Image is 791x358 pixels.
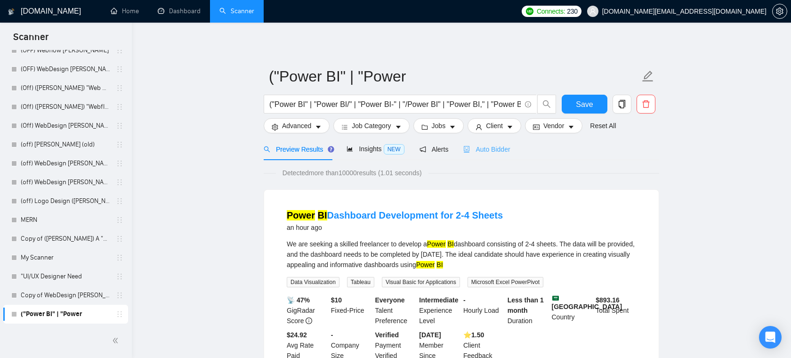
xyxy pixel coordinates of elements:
span: user [589,8,596,15]
button: idcardVendorcaret-down [525,118,582,133]
b: [DATE] [419,331,441,339]
span: Jobs [432,121,446,131]
img: upwork-logo.png [526,8,533,15]
span: folder [421,123,428,130]
span: notification [420,146,426,153]
a: My Scanner [21,248,110,267]
span: Detected more than 10000 results (1.01 seconds) [276,168,428,178]
span: holder [116,235,123,243]
button: folderJobscaret-down [413,118,464,133]
span: holder [116,47,123,54]
div: Hourly Load [461,295,506,326]
span: Auto Bidder [463,146,510,153]
button: delete [637,95,655,114]
span: caret-down [315,123,322,130]
mark: Power [287,210,315,220]
span: holder [116,160,123,167]
a: Copy of ([PERSON_NAME]) A "Web Design" | "UX/UX (CTA) [21,229,110,248]
span: Scanner [6,30,56,50]
span: holder [116,122,123,130]
a: Copy of WebDesign [PERSON_NAME] (Let's & Name 👋🏻) [21,286,110,305]
span: delete [637,100,655,108]
span: Preview Results [264,146,331,153]
div: GigRadar Score [285,295,329,326]
b: ⭐️ 1.50 [463,331,484,339]
span: holder [116,65,123,73]
b: Everyone [375,296,405,304]
a: homeHome [111,7,139,15]
span: double-left [112,336,121,345]
span: info-circle [306,317,312,324]
a: (Off) WebDesign [PERSON_NAME] B [21,116,110,135]
a: Reset All [590,121,616,131]
mark: Power [427,240,446,248]
span: search [538,100,556,108]
b: Intermediate [419,296,458,304]
a: searchScanner [219,7,254,15]
span: holder [116,292,123,299]
a: MERN [21,211,110,229]
span: setting [272,123,278,130]
span: Client [486,121,503,131]
div: Open Intercom Messenger [759,326,782,349]
span: copy [613,100,631,108]
span: holder [116,103,123,111]
a: (OFF) Webflow [PERSON_NAME] [21,41,110,60]
span: edit [642,70,654,82]
span: holder [116,273,123,280]
b: 📡 47% [287,296,310,304]
span: Tableau [347,277,374,287]
a: (OFF) WebDesign [PERSON_NAME] C [21,60,110,79]
a: Power BIDashboard Development for 2-4 Sheets [287,210,503,220]
b: $ 10 [331,296,342,304]
b: - [463,296,466,304]
button: search [537,95,556,114]
div: Country [550,295,594,326]
span: search [264,146,270,153]
span: user [476,123,482,130]
span: NEW [384,144,404,155]
span: idcard [533,123,540,130]
span: Vendor [543,121,564,131]
span: Job Category [352,121,391,131]
button: userClientcaret-down [468,118,521,133]
a: "UI/UX Designer Need [21,267,110,286]
mark: BI [436,261,443,268]
button: copy [613,95,631,114]
b: $ 893.16 [596,296,620,304]
div: an hour ago [287,222,503,233]
a: (Off) ([PERSON_NAME]) "Webflow" [21,98,110,116]
div: Tooltip anchor [327,145,335,154]
a: (off) WebDesign [PERSON_NAME] A (grammar error + picking web or ui/ux) [21,173,110,192]
b: [GEOGRAPHIC_DATA] [552,295,622,310]
a: ("Power BI" | "Power [21,305,110,324]
span: holder [116,141,123,148]
span: caret-down [449,123,456,130]
span: holder [116,310,123,318]
span: setting [773,8,787,15]
span: Data Visualization [287,277,339,287]
div: Total Spent [594,295,638,326]
a: setting [772,8,787,15]
span: area-chart [347,146,353,152]
b: Verified [375,331,399,339]
b: $24.92 [287,331,307,339]
div: Talent Preference [373,295,418,326]
span: caret-down [568,123,574,130]
span: Advanced [282,121,311,131]
mark: BI [447,240,453,248]
div: Duration [506,295,550,326]
mark: BI [318,210,327,220]
span: holder [116,84,123,92]
span: holder [116,179,123,186]
span: info-circle [525,101,531,107]
span: Alerts [420,146,449,153]
img: logo [8,4,15,19]
input: Search Freelance Jobs... [269,98,521,110]
a: (off) Logo Design ([PERSON_NAME]) [21,192,110,211]
a: dashboardDashboard [158,7,201,15]
mark: Power [416,261,435,268]
img: 🇸🇦 [552,295,559,301]
a: (Off) ([PERSON_NAME]) "Web Design" | "UX/UX [21,79,110,98]
span: Connects: [537,6,565,16]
